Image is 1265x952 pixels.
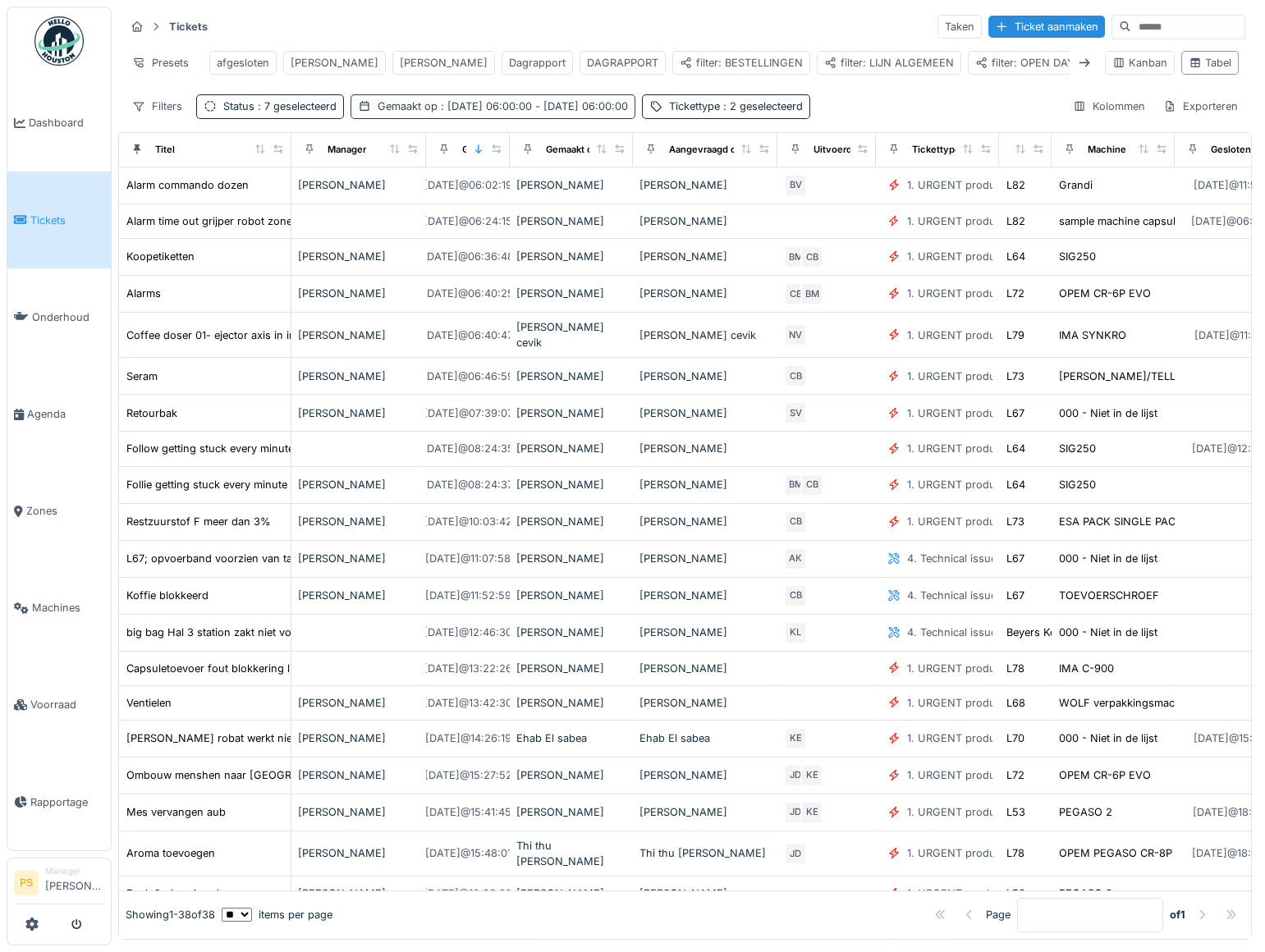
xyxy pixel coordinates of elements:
div: KL [784,621,807,644]
li: [PERSON_NAME] [45,865,104,900]
div: 000 - Niet in de lijst [1059,625,1157,640]
span: Agenda [27,406,104,422]
a: Zones [7,463,111,560]
div: [PERSON_NAME] [298,177,419,193]
div: L64 [1006,477,1025,492]
div: [DATE] @ 11:52:59 [425,588,511,603]
div: 1. URGENT production line disruption [907,695,1095,711]
div: [PERSON_NAME] [516,661,626,676]
div: Seram [126,368,158,384]
div: [PERSON_NAME] [298,695,419,711]
div: filter: BESTELLINGEN [680,55,803,71]
div: [PERSON_NAME] [639,249,771,264]
div: [DATE] @ 06:40:47 [423,327,513,343]
span: : [DATE] 06:00:00 - [DATE] 06:00:00 [438,100,628,112]
div: OPEM CR-6P EVO [1059,767,1151,783]
div: [PERSON_NAME] [298,804,419,820]
div: SV [784,401,807,424]
div: Tabel [1189,55,1231,71]
div: L64 [1006,441,1025,456]
div: CB [784,584,807,607]
div: Koffie blokkeerd [126,588,209,603]
div: [DATE] @ 06:36:48 [423,249,514,264]
div: Ehab El sabea [639,730,771,746]
div: L78 [1006,661,1024,676]
div: 1. URGENT production line disruption [907,405,1095,421]
span: Zones [26,503,104,519]
div: CB [784,510,807,533]
div: [PERSON_NAME] [298,886,419,901]
div: SIG250 [1059,249,1096,264]
div: PEGASO 2 [1059,804,1112,820]
div: [PERSON_NAME] [298,249,419,264]
div: [DATE] @ 13:42:30 [424,695,512,711]
div: [DATE] @ 14:26:19 [425,730,511,746]
div: [PERSON_NAME] [639,441,771,456]
div: afgesloten [217,55,269,71]
div: IMA SYNKRO [1059,327,1126,343]
div: Aroma toevoegen [126,845,215,861]
div: IMA C-900 [1059,661,1114,676]
div: [PERSON_NAME] [516,588,626,603]
div: [DATE] @ 12:46:30 [424,625,512,640]
li: PS [14,871,39,895]
div: L68 [1006,695,1025,711]
div: filter: OPEN DAY TICKETS [975,55,1121,71]
div: Follow getting stuck every minute [126,441,294,456]
div: [PERSON_NAME] [298,405,419,421]
div: KE [784,727,807,750]
div: Kanban [1112,55,1167,71]
div: [DATE] @ 15:41:45 [425,804,511,820]
div: PEGASO 2 [1059,886,1112,901]
div: L67 [1006,551,1024,566]
span: Voorraad [30,697,104,712]
div: 1. URGENT production line disruption [907,804,1095,820]
div: [PERSON_NAME] [639,177,771,193]
div: [PERSON_NAME] [516,286,626,301]
div: 1. URGENT production line disruption [907,845,1095,861]
img: Badge_color-CXgf-gQk.svg [34,16,84,66]
div: 4. Technical issue [907,588,997,603]
div: [PERSON_NAME] [298,730,419,746]
a: Tickets [7,172,111,268]
div: [PERSON_NAME] [298,845,419,861]
div: JD [784,801,807,824]
div: OPEM PEGASO CR-8P [1059,845,1172,861]
div: [DATE] @ 10:03:42 [424,514,512,529]
div: [PERSON_NAME] [639,767,771,783]
div: [DATE] @ 07:39:07 [424,405,513,421]
div: BM [800,282,823,305]
div: KE [800,764,823,787]
div: 000 - Niet in de lijst [1059,730,1157,746]
div: [PERSON_NAME] [639,804,771,820]
div: Puck & placa band [126,886,219,901]
div: [PERSON_NAME] [298,327,419,343]
div: 1. URGENT production line disruption [907,441,1095,456]
div: Koopetiketten [126,249,195,264]
span: Rapportage [30,794,104,810]
div: [PERSON_NAME] [639,213,771,229]
div: [PERSON_NAME] [298,551,419,566]
div: 1. URGENT production line disruption [907,477,1095,492]
div: SIG250 [1059,477,1096,492]
div: [PERSON_NAME] [639,625,771,640]
div: [PERSON_NAME] [516,886,626,901]
div: Titel [155,143,175,157]
div: Beyers Koffie [1006,625,1073,640]
div: [PERSON_NAME] [400,55,488,71]
div: BM [784,474,807,497]
div: [DATE] @ 15:48:01 [425,845,511,861]
div: JD [784,764,807,787]
div: Capsuletoevoer fout blokkering links [126,661,310,676]
div: Follie getting stuck every minute [126,477,287,492]
div: [PERSON_NAME] [639,695,771,711]
div: Aangevraagd door [669,143,751,157]
div: L82 [1006,213,1025,229]
div: L67; opvoerband voorzien van tape voor uitstoot checkweger [126,551,435,566]
a: Voorraad [7,657,111,753]
div: [DATE] @ 06:02:19 [424,177,512,193]
div: Grandi [1059,177,1093,193]
div: TOEVOERSCHROEF [1059,588,1159,603]
div: L67 [1006,588,1024,603]
div: Gesloten op [1211,143,1265,157]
